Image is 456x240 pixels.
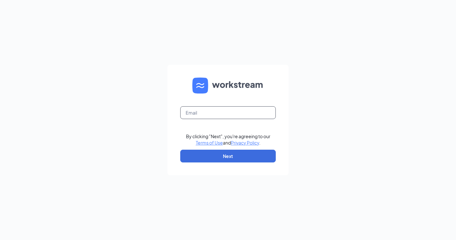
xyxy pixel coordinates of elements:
a: Terms of Use [196,140,223,146]
input: Email [180,106,276,119]
button: Next [180,150,276,162]
img: WS logo and Workstream text [192,78,264,94]
a: Privacy Policy [231,140,259,146]
div: By clicking "Next", you're agreeing to our and . [186,133,270,146]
